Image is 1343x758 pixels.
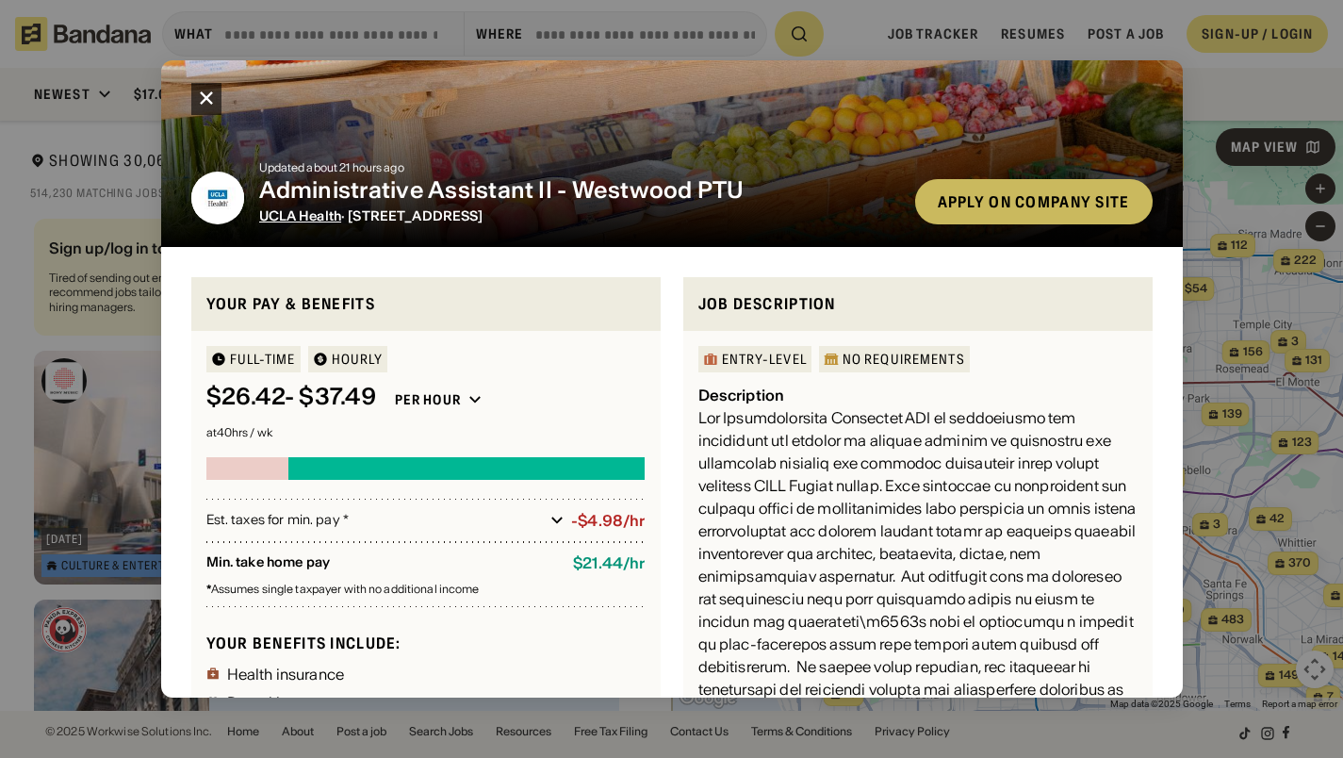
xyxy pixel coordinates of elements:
[206,634,646,653] div: Your benefits include:
[698,386,785,404] div: Description
[227,695,345,710] div: Dental insurance
[206,554,559,572] div: Min. take home pay
[395,391,461,408] div: Per hour
[259,177,900,205] div: Administrative Assistant II - Westwood PTU
[206,584,646,595] div: Assumes single taxpayer with no additional income
[206,511,544,530] div: Est. taxes for min. pay *
[698,292,1138,316] div: Job Description
[332,353,384,366] div: HOURLY
[259,208,900,224] div: · [STREET_ADDRESS]
[230,353,296,366] div: Full-time
[206,427,646,438] div: at 40 hrs / wk
[573,554,645,572] div: $ 21.44 / hr
[843,353,965,366] div: No Requirements
[259,162,900,173] div: Updated about 21 hours ago
[206,384,376,411] div: $ 26.42 - $37.49
[227,667,345,682] div: Health insurance
[571,512,645,530] div: -$4.98/hr
[206,292,646,316] div: Your pay & benefits
[191,172,244,224] img: UCLA Health logo
[722,353,807,366] div: Entry-Level
[259,207,342,224] a: UCLA Health
[938,194,1130,209] div: Apply on company site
